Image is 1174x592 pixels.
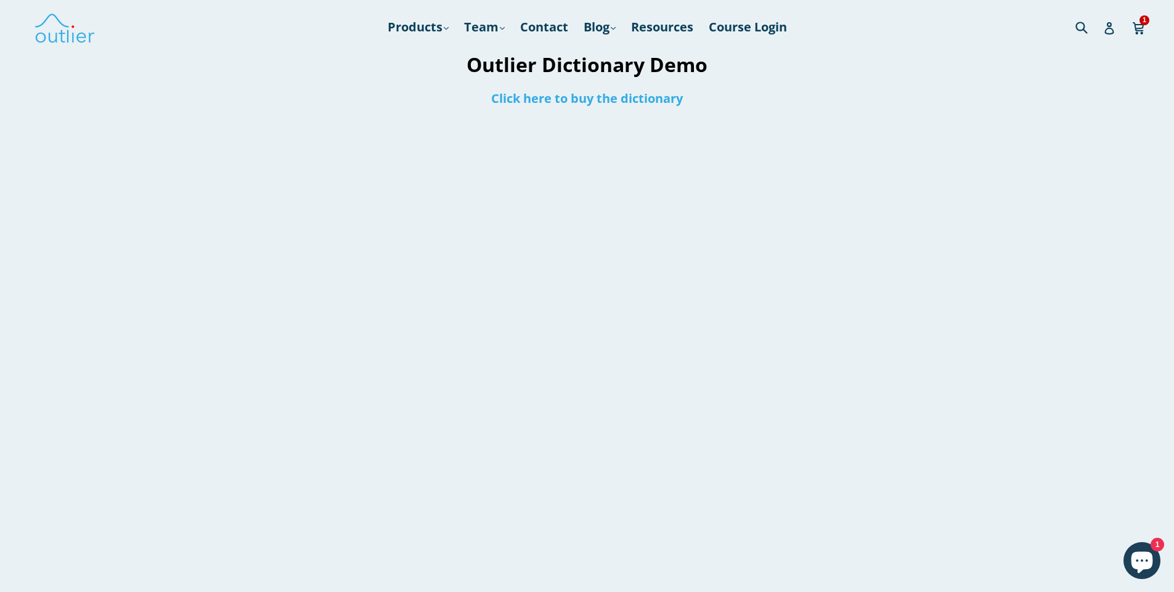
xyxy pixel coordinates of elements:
[300,51,874,78] h1: Outlier Dictionary Demo
[625,16,699,38] a: Resources
[703,16,793,38] a: Course Login
[34,9,96,45] img: Outlier Linguistics
[514,16,574,38] a: Contact
[1139,15,1149,25] span: 1
[1132,13,1146,41] a: 1
[381,16,455,38] a: Products
[491,90,683,107] a: Click here to buy the dictionary
[577,16,622,38] a: Blog
[1120,542,1164,582] inbox-online-store-chat: Shopify online store chat
[458,16,511,38] a: Team
[1072,14,1106,39] input: Search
